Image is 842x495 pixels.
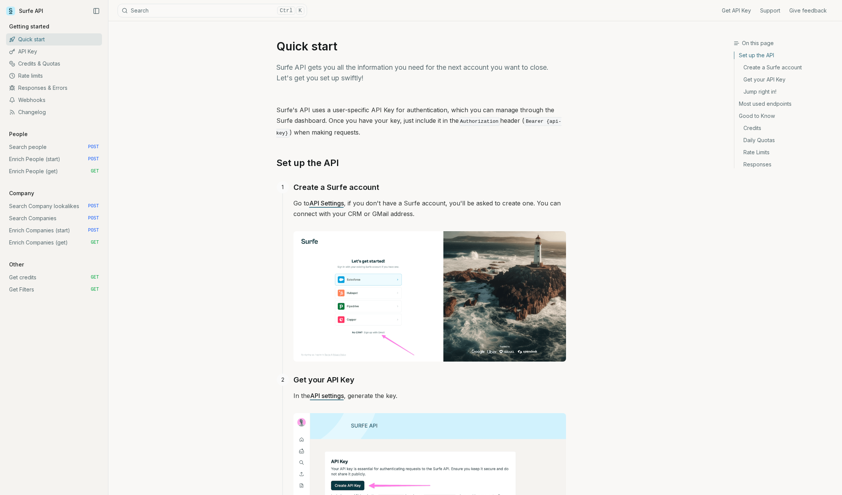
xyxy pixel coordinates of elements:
span: POST [88,203,99,209]
button: SearchCtrlK [118,4,307,17]
a: Changelog [6,106,102,118]
a: Enrich Companies (get) GET [6,237,102,249]
p: Go to , if you don't have a Surfe account, you'll be asked to create one. You can connect with yo... [293,198,566,219]
span: POST [88,144,99,150]
a: Create a Surfe account [293,181,379,193]
a: Most used endpoints [734,98,836,110]
a: Search people POST [6,141,102,153]
a: API settings [310,392,344,399]
a: Enrich Companies (start) POST [6,224,102,237]
p: Surfe's API uses a user-specific API Key for authentication, which you can manage through the Sur... [276,105,566,139]
kbd: K [296,6,304,15]
h1: Quick start [276,39,566,53]
a: Support [760,7,780,14]
a: Daily Quotas [734,134,836,146]
p: Other [6,261,27,268]
span: POST [88,215,99,221]
a: Quick start [6,33,102,45]
p: Surfe API gets you all the information you need for the next account you want to close. Let's get... [276,62,566,83]
a: Enrich People (start) POST [6,153,102,165]
span: POST [88,227,99,233]
p: Getting started [6,23,52,30]
a: API Settings [309,199,344,207]
span: POST [88,156,99,162]
a: Get your API Key [293,374,354,386]
p: Company [6,190,37,197]
span: GET [91,240,99,246]
a: Enrich People (get) GET [6,165,102,177]
a: Set up the API [734,52,836,61]
a: Rate limits [6,70,102,82]
a: Search Companies POST [6,212,102,224]
a: Create a Surfe account [734,61,836,74]
a: Webhooks [6,94,102,106]
a: Surfe API [6,5,43,17]
a: Rate Limits [734,146,836,158]
a: Jump right in! [734,86,836,98]
a: API Key [6,45,102,58]
h3: On this page [734,39,836,47]
span: GET [91,168,99,174]
a: Get Filters GET [6,284,102,296]
a: Get API Key [722,7,751,14]
a: Good to Know [734,110,836,122]
a: Get your API Key [734,74,836,86]
kbd: Ctrl [277,6,295,15]
a: Search Company lookalikes POST [6,200,102,212]
span: GET [91,274,99,280]
a: Responses [734,158,836,168]
a: Credits [734,122,836,134]
a: Credits & Quotas [6,58,102,70]
img: Image [293,231,566,362]
a: Set up the API [276,157,339,169]
code: Authorization [459,117,500,126]
span: GET [91,287,99,293]
a: Give feedback [789,7,827,14]
a: Responses & Errors [6,82,102,94]
p: People [6,130,31,138]
a: Get credits GET [6,271,102,284]
button: Collapse Sidebar [91,5,102,17]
